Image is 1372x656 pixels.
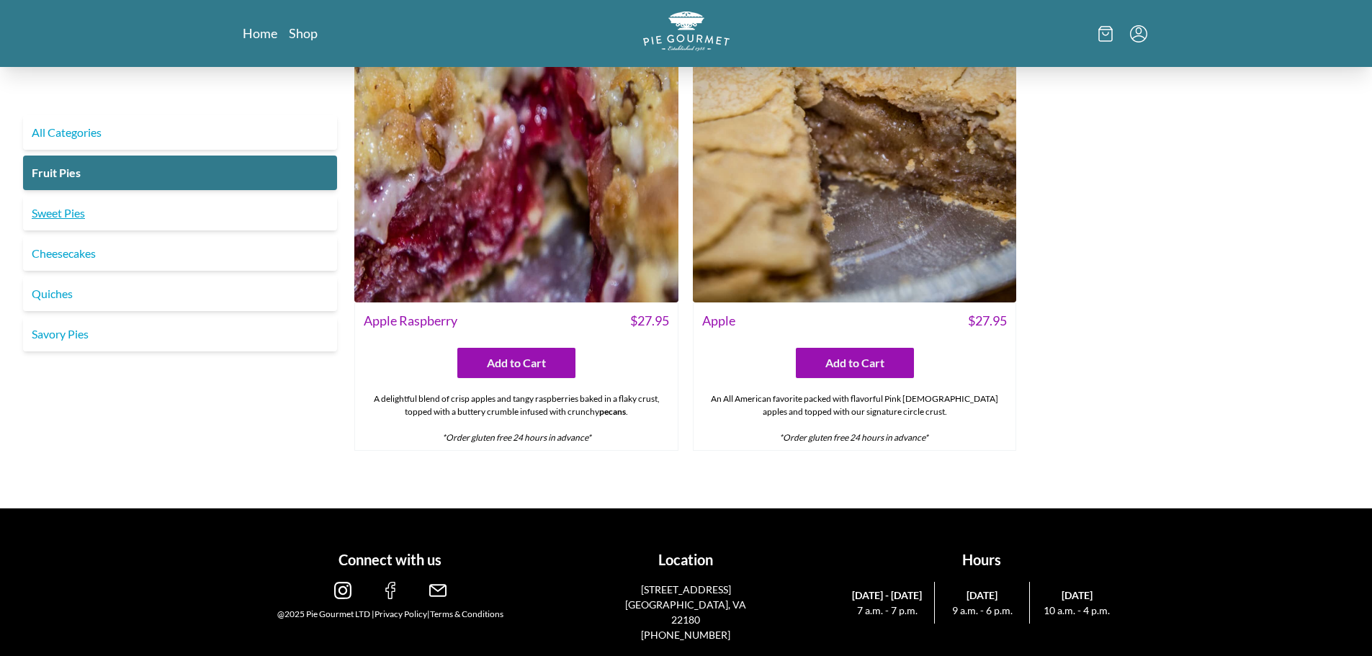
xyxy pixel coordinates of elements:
span: 10 a.m. - 4 p.m. [1036,603,1118,618]
p: [GEOGRAPHIC_DATA], VA 22180 [615,597,757,627]
div: @2025 Pie Gourmet LTD | | [248,608,533,621]
a: Privacy Policy [375,608,427,619]
img: logo [643,12,730,51]
span: [DATE] [941,588,1023,603]
a: Sweet Pies [23,196,337,230]
a: [STREET_ADDRESS][GEOGRAPHIC_DATA], VA 22180 [615,582,757,627]
span: 9 a.m. - 6 p.m. [941,603,1023,618]
button: Add to Cart [457,348,575,378]
span: Apple [702,311,735,331]
a: Fruit Pies [23,156,337,190]
img: instagram [334,582,351,599]
a: Cheesecakes [23,236,337,271]
h1: Hours [840,549,1124,570]
em: *Order gluten free 24 hours in advance* [779,432,928,443]
span: $ 27.95 [968,311,1007,331]
span: Add to Cart [825,354,884,372]
h1: Connect with us [248,549,533,570]
em: *Order gluten free 24 hours in advance* [442,432,591,443]
a: Home [243,24,277,42]
a: facebook [382,588,399,601]
a: Savory Pies [23,317,337,351]
img: facebook [382,582,399,599]
span: [DATE] - [DATE] [846,588,929,603]
strong: pecans [599,406,626,417]
div: An All American favorite packed with flavorful Pink [DEMOGRAPHIC_DATA] apples and topped with our... [694,387,1016,450]
a: Quiches [23,277,337,311]
span: Add to Cart [487,354,546,372]
span: 7 a.m. - 7 p.m. [846,603,929,618]
a: Logo [643,12,730,55]
button: Add to Cart [796,348,914,378]
a: All Categories [23,115,337,150]
a: Terms & Conditions [430,608,503,619]
a: [PHONE_NUMBER] [641,629,730,641]
p: [STREET_ADDRESS] [615,582,757,597]
img: email [429,582,447,599]
div: A delightful blend of crisp apples and tangy raspberries baked in a flaky crust, topped with a bu... [355,387,678,450]
button: Menu [1130,25,1147,42]
span: Apple Raspberry [364,311,457,331]
a: email [429,588,447,601]
a: Shop [289,24,318,42]
h1: Location [544,549,828,570]
a: instagram [334,588,351,601]
span: [DATE] [1036,588,1118,603]
span: $ 27.95 [630,311,669,331]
